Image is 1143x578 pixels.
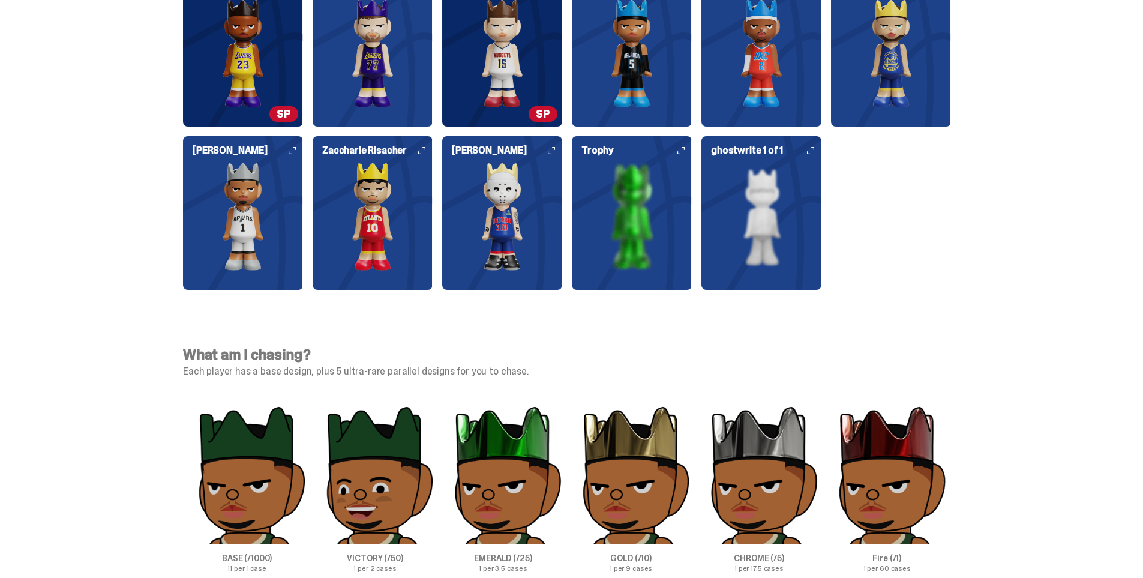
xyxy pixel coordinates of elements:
[823,405,950,544] img: Parallel%20Images-21.png
[572,163,692,271] img: card image
[311,565,439,572] p: 1 per 2 cases
[193,146,303,155] h6: [PERSON_NAME]
[529,106,557,122] span: SP
[567,565,695,572] p: 1 per 9 cases
[183,554,311,562] p: BASE (/1000)
[322,146,433,155] h6: Zaccharie Risacher
[439,565,567,572] p: 1 per 3.5 cases
[311,405,439,544] img: Parallel%20Images-17.png
[183,163,303,271] img: card image
[568,405,695,544] img: Parallel%20Images-19.png
[313,163,433,271] img: card image
[823,554,951,562] p: Fire (/1)
[452,146,562,155] h6: [PERSON_NAME]
[311,554,439,562] p: VICTORY (/50)
[269,106,298,122] span: SP
[695,554,823,562] p: CHROME (/5)
[581,146,692,155] h6: Trophy
[823,565,951,572] p: 1 per 60 cases
[439,405,566,544] img: Parallel%20Images-18.png
[711,146,821,155] h6: ghostwrite 1 of 1
[183,367,951,376] p: Each player has a base design, plus 5 ultra-rare parallel designs for you to chase.
[695,565,823,572] p: 1 per 17.5 cases
[567,554,695,562] p: GOLD (/10)
[695,405,823,544] img: Parallel%20Images-20.png
[442,163,562,271] img: card image
[701,163,821,271] img: card image
[183,348,951,362] h4: What am I chasing?
[183,565,311,572] p: 11 per 1 case
[439,554,567,562] p: EMERALD (/25)
[184,405,311,544] img: Parallel%20Images-16.png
